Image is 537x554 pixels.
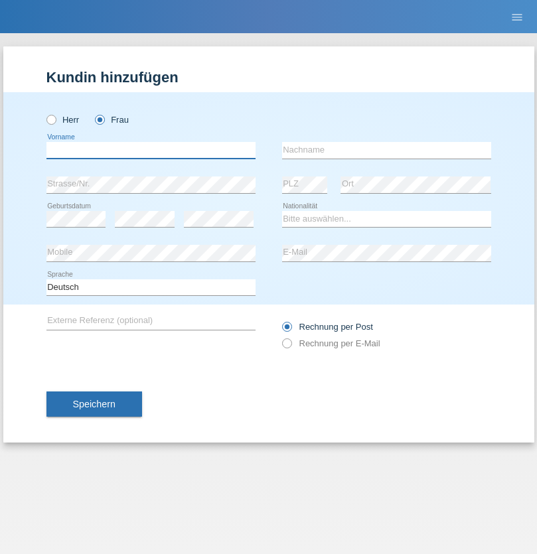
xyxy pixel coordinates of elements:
label: Frau [95,115,129,125]
i: menu [510,11,524,24]
input: Rechnung per Post [282,322,291,338]
input: Frau [95,115,104,123]
label: Rechnung per Post [282,322,373,332]
h1: Kundin hinzufügen [46,69,491,86]
label: Herr [46,115,80,125]
span: Speichern [73,399,115,409]
input: Herr [46,115,55,123]
label: Rechnung per E-Mail [282,338,380,348]
a: menu [504,13,530,21]
button: Speichern [46,391,142,417]
input: Rechnung per E-Mail [282,338,291,355]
